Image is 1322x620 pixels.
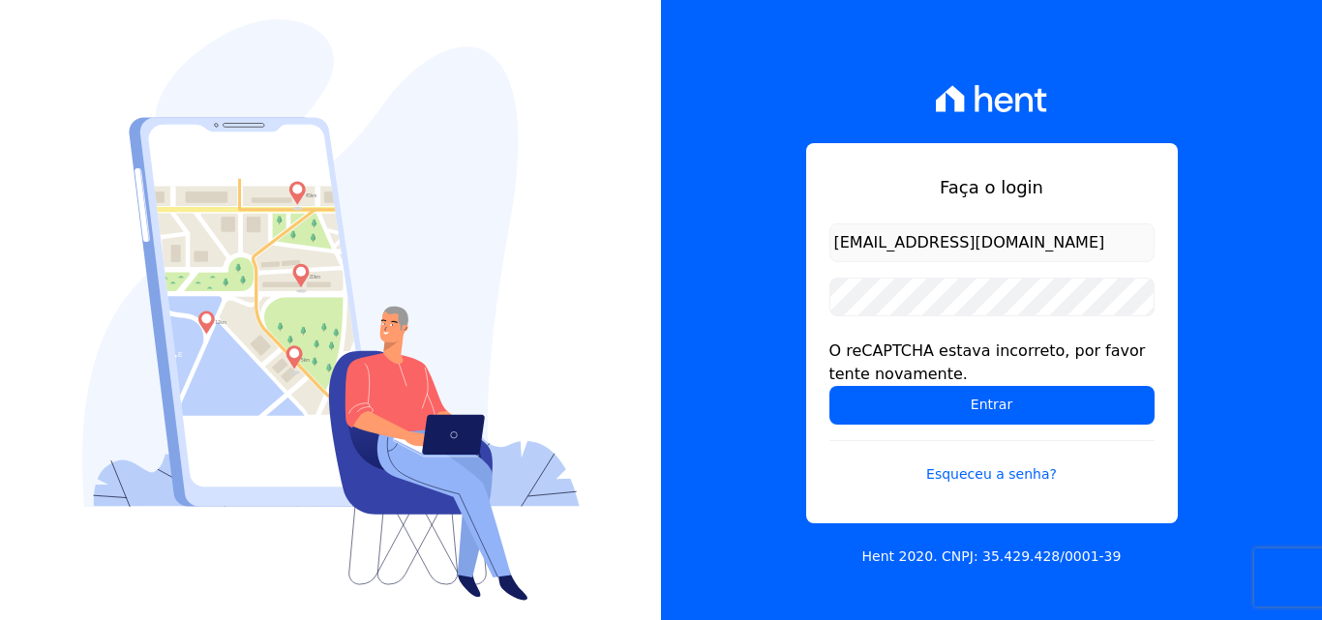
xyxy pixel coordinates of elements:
input: Email [829,223,1155,262]
div: O reCAPTCHA estava incorreto, por favor tente novamente. [829,340,1155,386]
input: Entrar [829,386,1155,425]
img: Login [82,19,580,601]
p: Hent 2020. CNPJ: 35.429.428/0001-39 [862,546,1122,567]
a: Esqueceu a senha? [829,440,1155,485]
h1: Faça o login [829,174,1155,200]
